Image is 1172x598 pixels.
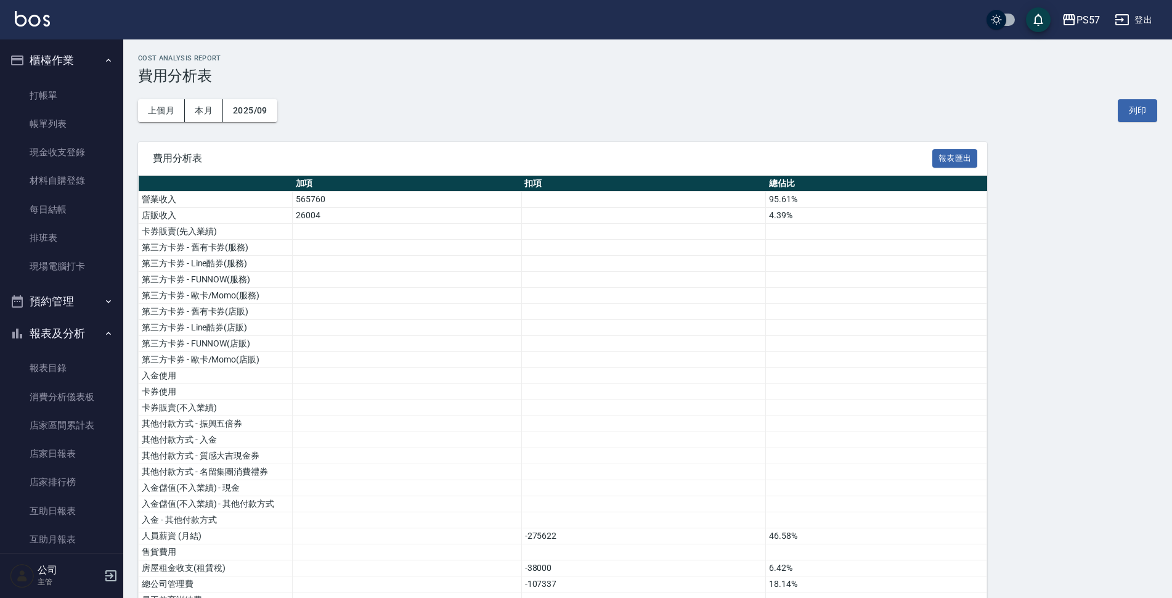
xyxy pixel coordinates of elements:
a: 店家日報表 [5,440,118,468]
td: 第三方卡券 - Line酷券(服務) [139,256,293,272]
td: 第三方卡券 - 舊有卡券(店販) [139,304,293,320]
td: 卡券販賣(先入業績) [139,224,293,240]
button: PS57 [1057,7,1105,33]
h3: 費用分析表 [138,67,1157,84]
button: 報表及分析 [5,317,118,350]
button: 櫃檯作業 [5,44,118,76]
td: 26004 [293,208,522,224]
td: 95.61% [766,192,987,208]
button: 本月 [185,99,223,122]
td: 其他付款方式 - 振興五倍券 [139,416,293,432]
h5: 公司 [38,564,100,576]
td: 46.58% [766,528,987,544]
td: 卡券使用 [139,384,293,400]
img: Person [10,563,35,588]
td: 售貨費用 [139,544,293,560]
span: 費用分析表 [153,152,932,165]
a: 消費分析儀表板 [5,383,118,411]
td: 第三方卡券 - 歐卡/Momo(店販) [139,352,293,368]
td: -275622 [521,528,766,544]
td: 入金使用 [139,368,293,384]
td: 營業收入 [139,192,293,208]
a: 每日結帳 [5,195,118,224]
td: -38000 [521,560,766,576]
td: 第三方卡券 - 舊有卡券(服務) [139,240,293,256]
td: 人員薪資 (月結) [139,528,293,544]
button: 列印 [1118,99,1157,122]
td: 第三方卡券 - Line酷券(店販) [139,320,293,336]
td: 入金儲值(不入業績) - 現金 [139,480,293,496]
td: 其他付款方式 - 名留集團消費禮券 [139,464,293,480]
a: 報表目錄 [5,354,118,382]
td: 6.42% [766,560,987,576]
td: 其他付款方式 - 入金 [139,432,293,448]
td: 第三方卡券 - 歐卡/Momo(服務) [139,288,293,304]
a: 店家區間累計表 [5,411,118,440]
td: 總公司管理費 [139,576,293,592]
a: 材料自購登錄 [5,166,118,195]
button: 登出 [1110,9,1157,31]
td: 店販收入 [139,208,293,224]
td: 18.14% [766,576,987,592]
a: 現場電腦打卡 [5,252,118,281]
th: 總佔比 [766,176,987,192]
a: 互助月報表 [5,525,118,554]
button: save [1026,7,1051,32]
td: 第三方卡券 - FUNNOW(店販) [139,336,293,352]
button: 報表匯出 [932,149,978,168]
td: 其他付款方式 - 質感大吉現金券 [139,448,293,464]
a: 現金收支登錄 [5,138,118,166]
td: 4.39% [766,208,987,224]
td: 卡券販賣(不入業績) [139,400,293,416]
button: 2025/09 [223,99,277,122]
td: 入金儲值(不入業績) - 其他付款方式 [139,496,293,512]
p: 主管 [38,576,100,588]
a: 打帳單 [5,81,118,110]
button: 上個月 [138,99,185,122]
th: 扣項 [521,176,766,192]
th: 加項 [293,176,522,192]
td: -107337 [521,576,766,592]
a: 互助日報表 [5,497,118,525]
a: 排班表 [5,224,118,252]
button: 預約管理 [5,285,118,317]
a: 店家排行榜 [5,468,118,496]
td: 565760 [293,192,522,208]
a: 帳單列表 [5,110,118,138]
td: 第三方卡券 - FUNNOW(服務) [139,272,293,288]
img: Logo [15,11,50,27]
h2: Cost analysis Report [138,54,1157,62]
td: 房屋租金收支(租賃稅) [139,560,293,576]
td: 入金 - 其他付款方式 [139,512,293,528]
div: PS57 [1076,12,1100,28]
